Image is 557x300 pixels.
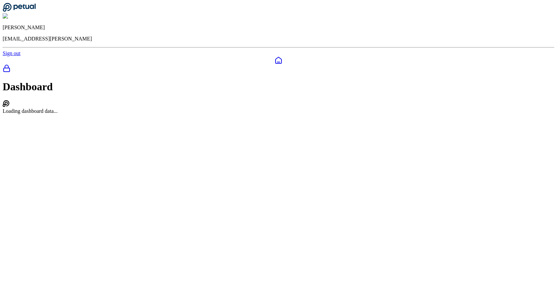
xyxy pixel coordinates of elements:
a: Sign out [3,50,21,56]
p: [PERSON_NAME] [3,25,554,31]
div: Loading dashboard data... [3,108,554,114]
p: [EMAIL_ADDRESS][PERSON_NAME] [3,36,554,42]
a: Dashboard [3,56,554,64]
img: Shekhar Khedekar [3,13,47,19]
a: SOC [3,64,554,74]
h1: Dashboard [3,81,554,93]
a: Go to Dashboard [3,7,36,13]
